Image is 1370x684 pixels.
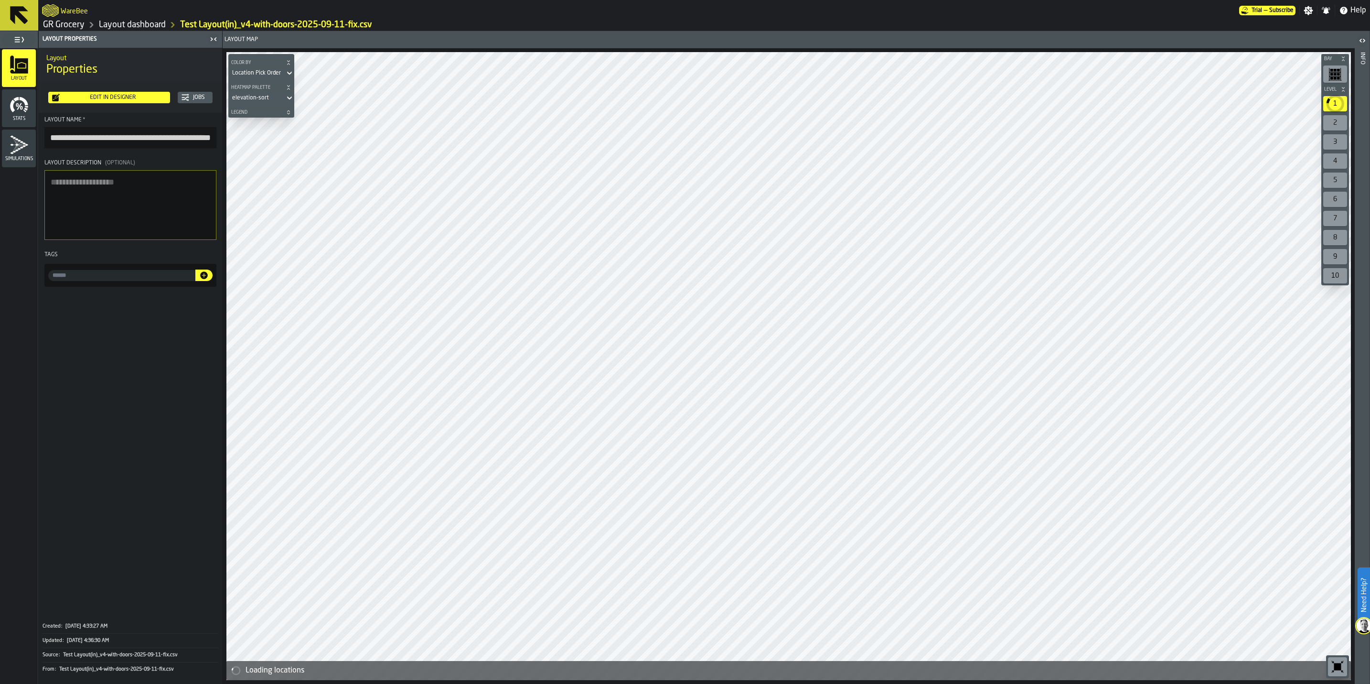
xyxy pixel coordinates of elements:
span: Heatmap Palette [229,85,284,90]
div: KeyValueItem-Updated [43,633,218,648]
button: button- [195,270,213,281]
div: 7 [1323,211,1347,226]
span: Test Layout(in)_v4-with-doors-2025-09-11-fix.csv [59,666,174,673]
span: — [1264,7,1267,14]
label: button-toggle-Notifications [1317,6,1335,15]
div: Info [1359,50,1366,682]
button: From:Test Layout(in)_v4-with-doors-2025-09-11-fix.csv [43,662,218,676]
span: : [59,652,60,658]
span: Color by [229,60,284,65]
div: button-toolbar-undefined [1321,209,1349,228]
header: Info [1355,31,1370,684]
textarea: Layout Description(Optional) [44,170,216,240]
div: Source [43,652,62,658]
div: Updated [43,638,66,644]
div: Layout Name [44,117,216,123]
span: : [63,638,64,644]
span: Layout [2,76,36,81]
div: DropdownMenuValue-elevation-sort [232,95,281,101]
div: Jobs [189,94,209,101]
span: Tags [44,252,58,258]
a: link-to-/wh/i/e451d98b-95f6-4604-91ff-c80219f9c36d/designer [99,20,166,30]
label: button-toggle-Open [1356,33,1369,50]
div: 9 [1323,249,1347,264]
li: menu Simulations [2,130,36,168]
span: Help [1350,5,1366,16]
div: 6 [1323,192,1347,207]
div: button-toolbar-undefined [1321,132,1349,152]
div: button-toolbar-undefined [1321,228,1349,247]
span: [DATE] 4:33:27 AM [65,623,107,630]
label: Need Help? [1359,568,1369,622]
div: 4 [1323,153,1347,169]
div: alert-Loading locations [226,661,1351,680]
span: Legend [229,110,284,115]
div: Layout Properties [41,36,207,43]
div: 1 [1323,96,1347,111]
span: : [55,666,56,673]
div: Edit in Designer [60,94,166,101]
li: menu Layout [2,49,36,87]
a: link-to-/wh/i/e451d98b-95f6-4604-91ff-c80219f9c36d/pricing/ [1239,6,1295,15]
span: Layout Description [44,160,101,166]
input: input-value- input-value- [48,270,195,281]
span: Properties [46,62,97,77]
div: DropdownMenuValue-sortOrder [232,70,281,76]
span: [DATE] 4:36:30 AM [67,638,109,644]
div: button-toolbar-undefined [1321,113,1349,132]
label: button-toolbar-Layout Name [44,117,216,148]
label: button-toggle-Close me [207,33,220,45]
button: button-Edit in Designer [48,92,170,103]
span: (Optional) [105,160,135,166]
span: Bay [1322,56,1338,62]
h2: Sub Title [61,6,88,15]
span: Level [1322,87,1338,92]
span: Required [83,117,86,123]
label: button-toggle-Help [1335,5,1370,16]
div: 10 [1323,268,1347,283]
div: 2 [1323,115,1347,130]
button: button-Jobs [178,92,213,103]
a: link-to-/wh/i/e451d98b-95f6-4604-91ff-c80219f9c36d/layouts/0b109a70-89a3-4613-84b6-ba8aef83ff43 [180,20,372,30]
button: Source:Test Layout(in)_v4-with-doors-2025-09-11-fix.csv [43,648,218,662]
div: 5 [1323,173,1347,188]
h2: Sub Title [46,53,214,62]
button: button- [228,83,294,92]
header: Layout Properties [39,31,222,48]
div: Loading locations [246,665,1347,676]
div: DropdownMenuValue-sortOrder [228,67,294,79]
span: Trial [1252,7,1262,14]
svg: Reset zoom and position [1330,659,1345,674]
div: button-toolbar-undefined [1321,64,1349,85]
button: button- [1321,54,1349,64]
label: button-toggle-Toggle Full Menu [2,33,36,46]
div: 3 [1323,134,1347,150]
div: button-toolbar-undefined [1321,94,1349,113]
span: Layout Map [225,36,258,43]
div: Menu Subscription [1239,6,1295,15]
a: logo-header [42,2,59,19]
div: KeyValueItem-Source [43,648,218,662]
a: link-to-/wh/i/e451d98b-95f6-4604-91ff-c80219f9c36d [43,20,85,30]
div: KeyValueItem-Created [43,619,218,633]
div: button-toolbar-undefined [1321,266,1349,285]
span: Stats [2,116,36,121]
label: button-toggle-Settings [1300,6,1317,15]
li: menu Stats [2,89,36,128]
button: button- [228,58,294,67]
a: logo-header [228,659,282,678]
span: Subscribe [1269,7,1294,14]
button: button- [1321,85,1349,94]
div: KeyValueItem-From [43,662,218,676]
button: Updated:[DATE] 4:36:30 AM [43,634,218,648]
div: 8 [1323,230,1347,245]
label: input-value- [48,270,195,281]
span: : [61,623,62,630]
div: Created [43,623,64,630]
div: From [43,666,58,673]
div: button-toolbar-undefined [1326,655,1349,678]
button: button- [228,108,294,117]
div: button-toolbar-undefined [1321,190,1349,209]
div: DropdownMenuValue-elevation-sort [228,92,294,104]
button: Created:[DATE] 4:33:27 AM [43,619,218,633]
